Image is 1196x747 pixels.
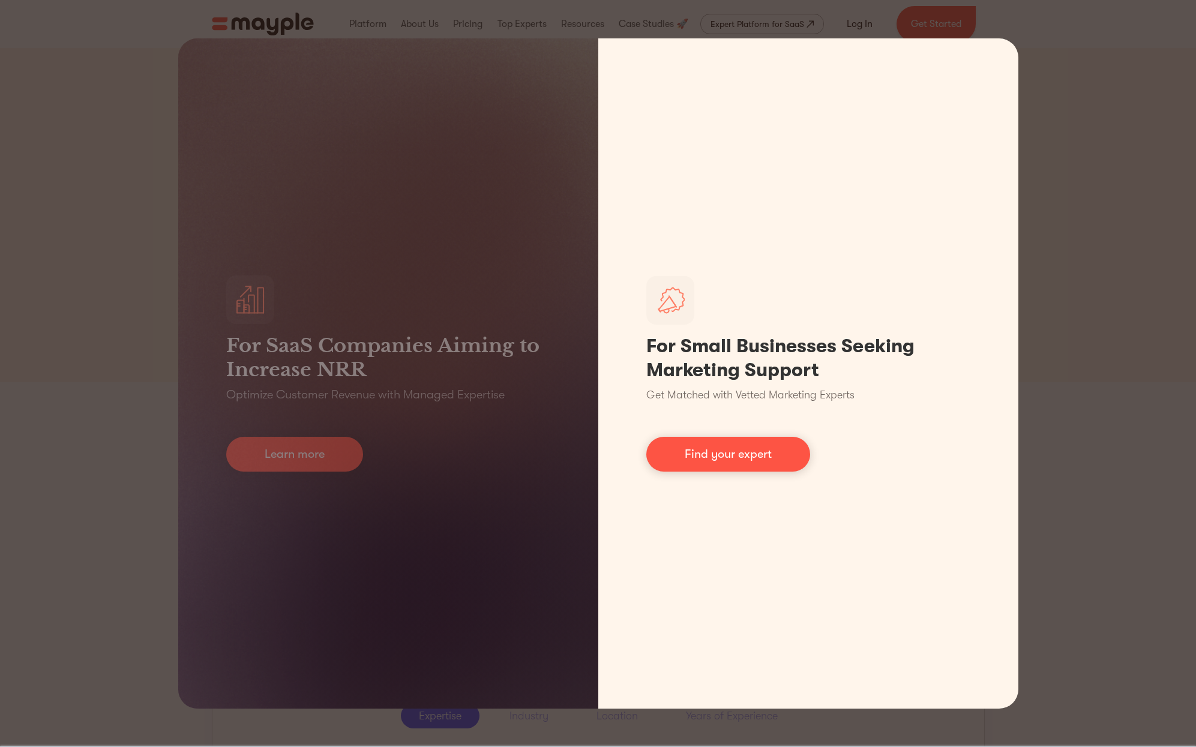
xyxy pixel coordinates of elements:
[646,437,810,472] a: Find your expert
[646,387,855,403] p: Get Matched with Vetted Marketing Experts
[646,334,970,382] h1: For Small Businesses Seeking Marketing Support
[226,334,550,382] h3: For SaaS Companies Aiming to Increase NRR
[226,437,363,472] a: Learn more
[226,386,505,403] p: Optimize Customer Revenue with Managed Expertise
